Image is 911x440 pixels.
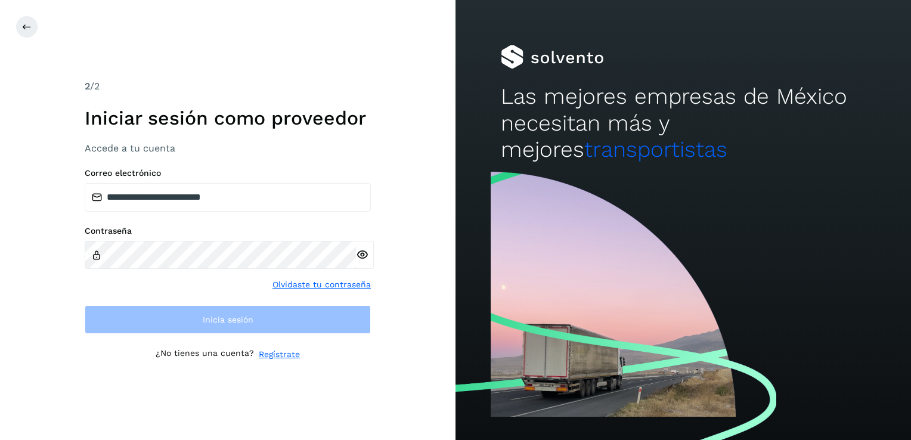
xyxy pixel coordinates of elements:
[85,142,371,154] h3: Accede a tu cuenta
[85,80,90,92] span: 2
[85,107,371,129] h1: Iniciar sesión como proveedor
[85,305,371,334] button: Inicia sesión
[85,168,371,178] label: Correo electrónico
[259,348,300,361] a: Regístrate
[85,79,371,94] div: /2
[272,278,371,291] a: Olvidaste tu contraseña
[85,226,371,236] label: Contraseña
[203,315,253,324] span: Inicia sesión
[501,83,865,163] h2: Las mejores empresas de México necesitan más y mejores
[584,137,727,162] span: transportistas
[156,348,254,361] p: ¿No tienes una cuenta?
